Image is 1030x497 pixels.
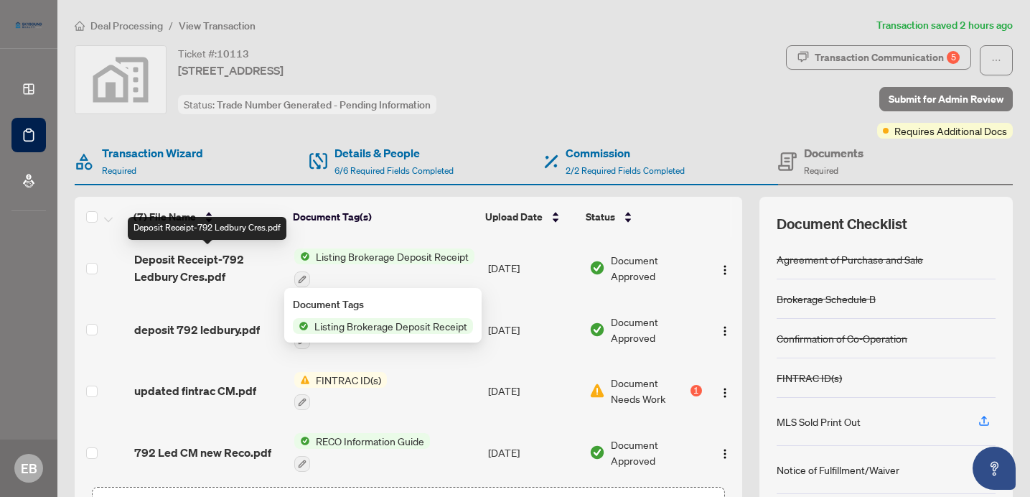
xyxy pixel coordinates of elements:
[178,95,436,114] div: Status:
[294,433,430,472] button: Status IconRECO Information Guide
[611,252,701,284] span: Document Approved
[713,318,736,341] button: Logo
[293,297,473,312] div: Document Tags
[178,45,249,62] div: Ticket #:
[804,165,838,176] span: Required
[719,448,731,460] img: Logo
[566,165,685,176] span: 2/2 Required Fields Completed
[309,318,473,334] span: Listing Brokerage Deposit Receipt
[178,62,284,79] span: [STREET_ADDRESS]
[102,144,203,162] h4: Transaction Wizard
[75,21,85,31] span: home
[294,372,387,411] button: Status IconFINTRAC ID(s)
[719,264,731,276] img: Logo
[482,299,584,361] td: [DATE]
[804,144,863,162] h4: Documents
[294,433,310,449] img: Status Icon
[294,372,310,388] img: Status Icon
[889,88,1003,111] span: Submit for Admin Review
[777,370,842,386] div: FINTRAC ID(s)
[589,383,605,399] img: Document Status
[611,437,701,468] span: Document Approved
[611,375,687,407] span: Document Needs Work
[217,98,431,111] span: Trade Number Generated - Pending Information
[879,87,1013,111] button: Submit for Admin Review
[482,361,584,422] td: [DATE]
[310,433,430,449] span: RECO Information Guide
[169,17,173,34] li: /
[589,260,605,276] img: Document Status
[90,19,163,32] span: Deal Processing
[991,55,1001,65] span: ellipsis
[134,209,196,225] span: (7) File Name
[876,17,1013,34] article: Transaction saved 2 hours ago
[482,422,584,483] td: [DATE]
[566,144,685,162] h4: Commission
[334,165,454,176] span: 6/6 Required Fields Completed
[777,214,907,234] span: Document Checklist
[719,325,731,337] img: Logo
[334,144,454,162] h4: Details & People
[485,209,543,225] span: Upload Date
[586,209,615,225] span: Status
[894,123,1007,139] span: Requires Additional Docs
[134,382,256,399] span: updated fintrac CM.pdf
[482,237,584,299] td: [DATE]
[217,47,249,60] span: 10113
[719,387,731,399] img: Logo
[102,165,136,176] span: Required
[815,46,960,69] div: Transaction Communication
[293,318,309,334] img: Status Icon
[179,19,256,32] span: View Transaction
[128,197,286,237] th: (7) File Name
[310,372,387,388] span: FINTRAC ID(s)
[21,458,37,478] span: EB
[479,197,581,237] th: Upload Date
[310,249,474,264] span: Listing Brokerage Deposit Receipt
[690,385,702,396] div: 1
[713,441,736,464] button: Logo
[134,321,260,338] span: deposit 792 ledbury.pdf
[589,445,605,460] img: Document Status
[589,322,605,338] img: Document Status
[713,256,736,279] button: Logo
[777,251,923,267] div: Agreement of Purchase and Sale
[134,251,283,285] span: Deposit Receipt-792 Ledbury Cres.pdf
[11,18,46,32] img: logo
[777,330,907,346] div: Confirmation of Co-Operation
[611,314,701,345] span: Document Approved
[287,197,479,237] th: Document Tag(s)
[786,45,971,70] button: Transaction Communication5
[713,379,736,402] button: Logo
[580,197,703,237] th: Status
[128,217,286,240] div: Deposit Receipt-792 Ledbury Cres.pdf
[947,51,960,64] div: 5
[777,462,899,478] div: Notice of Fulfillment/Waiver
[75,46,166,113] img: svg%3e
[973,447,1016,490] button: Open asap
[777,414,861,429] div: MLS Sold Print Out
[777,291,876,307] div: Brokerage Schedule B
[294,249,310,264] img: Status Icon
[294,249,474,287] button: Status IconListing Brokerage Deposit Receipt
[134,444,271,461] span: 792 Led CM new Reco.pdf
